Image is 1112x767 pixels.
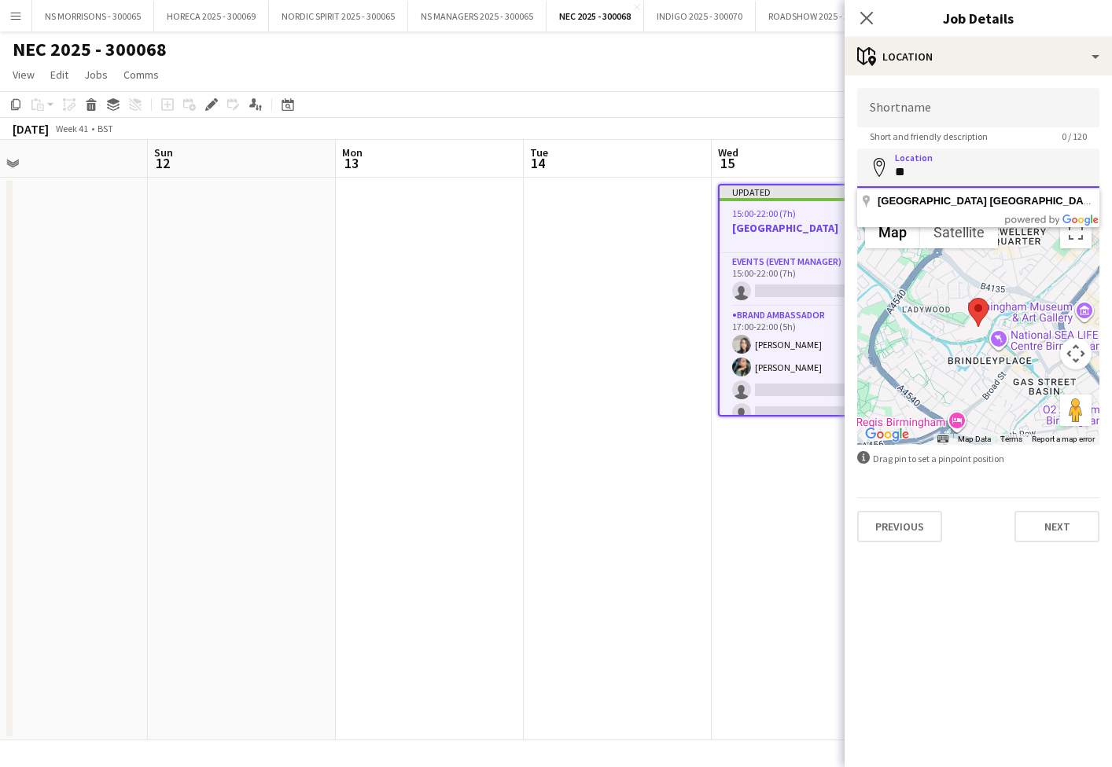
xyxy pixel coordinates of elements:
h3: [GEOGRAPHIC_DATA] [720,221,893,235]
span: Jobs [84,68,108,82]
span: Edit [50,68,68,82]
button: Keyboard shortcuts [937,434,948,445]
div: BST [98,123,113,134]
div: Drag pin to set a pinpoint position [857,451,1099,466]
img: Google [861,424,913,445]
button: Map camera controls [1060,338,1092,369]
div: Updated [720,185,893,198]
button: HORECA 2025 - 300069 [154,1,269,31]
a: Report a map error [1032,435,1095,443]
span: Sun [154,145,173,160]
button: Previous [857,511,942,542]
span: Tue [530,145,548,160]
a: Edit [44,64,75,85]
button: NS MANAGERS 2025 - 300065 [408,1,547,31]
a: Comms [117,64,165,85]
button: INDIGO 2025 - 300070 [644,1,756,31]
h3: Job Details [845,8,1112,28]
button: NORDIC SPIRIT 2025 - 300065 [269,1,408,31]
a: Terms [1000,435,1022,443]
a: View [6,64,41,85]
span: Wed [718,145,738,160]
button: Next [1014,511,1099,542]
a: Jobs [78,64,114,85]
span: Week 41 [52,123,91,134]
button: ROADSHOW 2025 - 300067 [756,1,886,31]
span: Comms [123,68,159,82]
span: 15:00-22:00 (7h) [732,207,796,219]
span: View [13,68,35,82]
h1: NEC 2025 - 300068 [13,38,167,61]
span: Mon [342,145,363,160]
span: 0 / 120 [1049,130,1099,142]
button: Map Data [958,434,991,445]
button: NEC 2025 - 300068 [547,1,644,31]
app-card-role: Brand Ambassador2/517:00-22:00 (5h)[PERSON_NAME][PERSON_NAME] [720,306,893,451]
button: Show street map [865,217,920,248]
button: NS MORRISONS - 300065 [32,1,154,31]
span: 14 [528,154,548,172]
button: Show satellite imagery [920,217,998,248]
button: Drag Pegman onto the map to open Street View [1060,395,1092,426]
span: 15 [716,154,738,172]
span: 12 [152,154,173,172]
a: Open this area in Google Maps (opens a new window) [861,424,913,445]
span: [GEOGRAPHIC_DATA] [GEOGRAPHIC_DATA] [878,195,1099,207]
span: Short and friendly description [857,130,1000,142]
span: 13 [340,154,363,172]
button: Toggle fullscreen view [1060,217,1092,248]
app-job-card: Updated15:00-22:00 (7h)2/6[GEOGRAPHIC_DATA]2 RolesEvents (Event Manager)0/115:00-22:00 (7h) Brand... [718,184,894,417]
div: Location [845,38,1112,75]
app-card-role: Events (Event Manager)0/115:00-22:00 (7h) [720,253,893,306]
div: [DATE] [13,121,49,137]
